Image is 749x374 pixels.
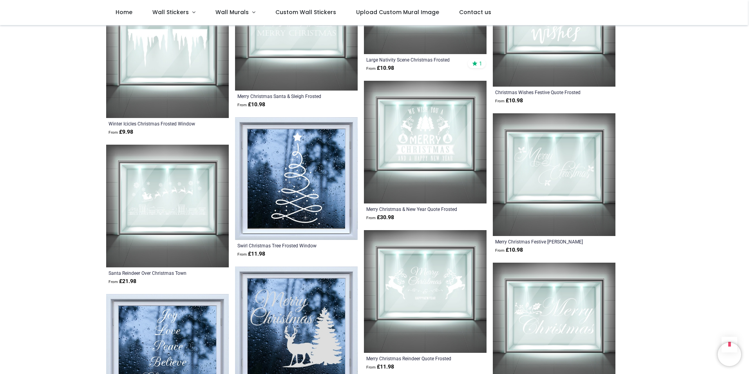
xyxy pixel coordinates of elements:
[237,93,332,99] a: Merry Christmas Santa & Sleigh Frosted Window Sticker
[495,248,505,252] span: From
[237,252,247,256] span: From
[215,8,249,16] span: Wall Murals
[495,238,590,245] a: Merry Christmas Festive [PERSON_NAME] Frosted Window Sticker
[235,117,358,240] img: Swirl Christmas Tree Frosted Window Sticker - Mod2
[109,280,118,284] span: From
[152,8,189,16] span: Wall Stickers
[493,113,615,236] img: Merry Christmas Festive Holly Frosted Window Sticker
[495,99,505,103] span: From
[109,120,203,127] a: Winter Icicles Christmas Frosted Window Sticker
[366,64,394,72] strong: £ 10.98
[366,206,461,212] a: Merry Christmas & New Year Quote Frosted Window Sticker
[109,278,136,285] strong: £ 21.98
[495,246,523,254] strong: £ 10.98
[109,128,133,136] strong: £ 9.98
[495,89,590,95] a: Christmas Wishes Festive Quote Frosted Window Sticker
[237,103,247,107] span: From
[109,270,203,276] a: Santa Reindeer Over Christmas Town Frosted Window Sticker
[116,8,132,16] span: Home
[366,214,394,221] strong: £ 30.98
[106,145,229,267] img: Santa Reindeer Over Christmas Town Frosted Window Sticker
[366,216,376,220] span: From
[366,365,376,369] span: From
[366,56,461,63] a: Large Nativity Scene Christmas Frosted Window Sticker
[237,242,332,249] a: Swirl Christmas Tree Frosted Window Sticker
[479,60,482,67] span: 1
[356,8,439,16] span: Upload Custom Mural Image
[364,230,487,353] img: Merry Christmas Reindeer Quote Frosted Window Sticker
[718,343,741,366] iframe: Brevo live chat
[366,66,376,71] span: From
[364,81,487,203] img: Merry Christmas & Happy New Year Quote Frosted Window Sticker
[275,8,336,16] span: Custom Wall Stickers
[459,8,491,16] span: Contact us
[237,101,265,109] strong: £ 10.98
[366,355,461,361] a: Merry Christmas Reindeer Quote Frosted Window Sticker
[109,130,118,134] span: From
[366,363,394,371] strong: £ 11.98
[495,97,523,105] strong: £ 10.98
[237,250,265,258] strong: £ 11.98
